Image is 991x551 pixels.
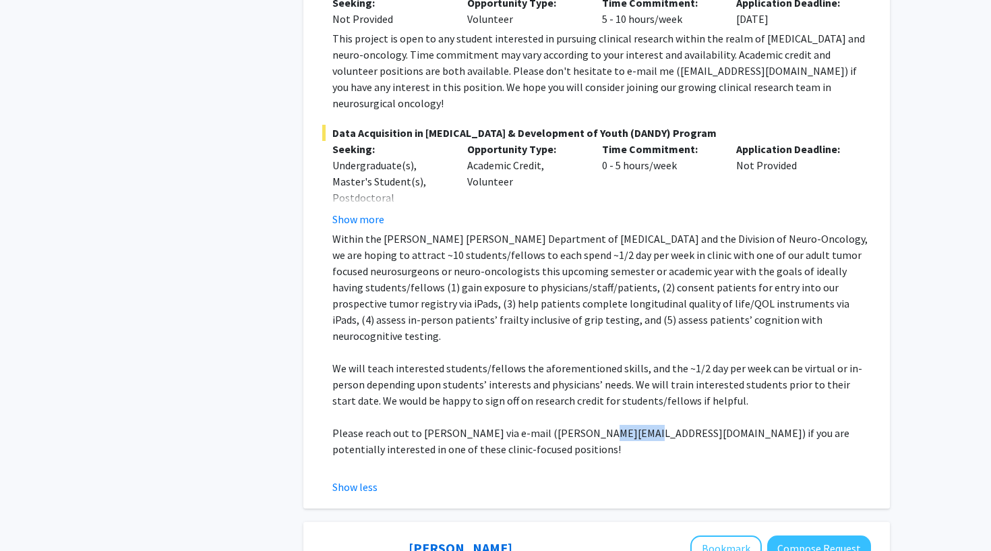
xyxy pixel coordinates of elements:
iframe: Chat [10,490,57,541]
p: Application Deadline: [736,141,851,157]
div: Not Provided [726,141,861,227]
div: 0 - 5 hours/week [592,141,727,227]
p: Within the [PERSON_NAME] [PERSON_NAME] Department of [MEDICAL_DATA] and the Division of Neuro-Onc... [332,231,871,344]
p: Please reach out to [PERSON_NAME] via e-mail ([PERSON_NAME][EMAIL_ADDRESS][DOMAIN_NAME]) if you a... [332,425,871,457]
div: Academic Credit, Volunteer [457,141,592,227]
p: Time Commitment: [602,141,717,157]
p: We will teach interested students/fellows the aforementioned skills, and the ~1/2 day per week ca... [332,360,871,409]
button: Show more [332,211,384,227]
div: Undergraduate(s), Master's Student(s), Postdoctoral Researcher(s) / Research Staff, Medical Resid... [332,157,447,270]
button: Show less [332,479,378,495]
div: This project is open to any student interested in pursuing clinical research within the realm of ... [332,30,871,111]
span: Data Acquisition in [MEDICAL_DATA] & Development of Youth (DANDY) Program [322,125,871,141]
div: Not Provided [332,11,447,27]
p: Seeking: [332,141,447,157]
p: Opportunity Type: [467,141,582,157]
